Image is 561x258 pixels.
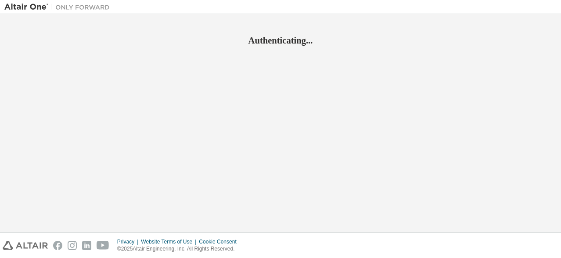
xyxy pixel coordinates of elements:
img: instagram.svg [68,241,77,250]
img: Altair One [4,3,114,11]
img: linkedin.svg [82,241,91,250]
img: altair_logo.svg [3,241,48,250]
p: © 2025 Altair Engineering, Inc. All Rights Reserved. [117,245,242,253]
h2: Authenticating... [4,35,557,46]
img: facebook.svg [53,241,62,250]
img: youtube.svg [97,241,109,250]
div: Cookie Consent [199,238,241,245]
div: Privacy [117,238,141,245]
div: Website Terms of Use [141,238,199,245]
